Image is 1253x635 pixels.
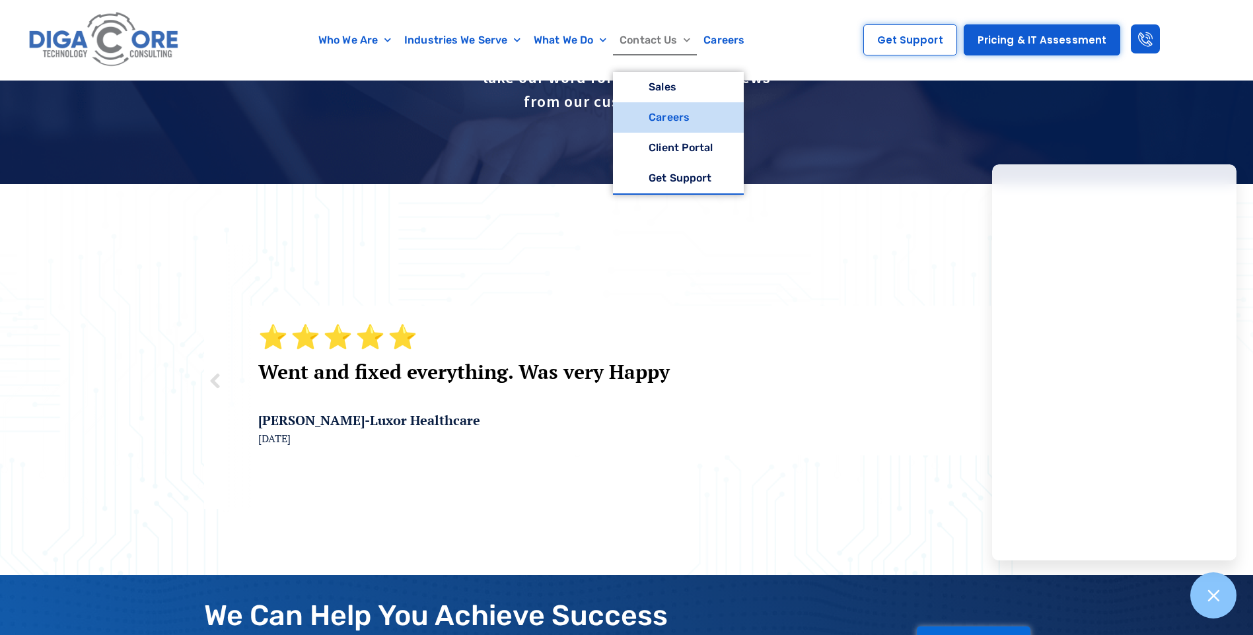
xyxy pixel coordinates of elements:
a: What We Do [527,25,613,55]
nav: Menu [246,25,816,55]
a: Client Portal [613,133,743,163]
img: Digacore logo 1 [25,7,183,73]
a: Who We Are [312,25,398,55]
span: Get Support [877,35,943,45]
ul: Contact Us [613,72,743,195]
span: Pricing & IT Assessment [978,35,1106,45]
a: Get Support [863,24,957,55]
p: We Can Help You Achieve Success [204,599,668,632]
a: Get Support [613,163,743,193]
a: Sales [613,72,743,102]
iframe: Feedback widget [204,244,1050,509]
a: Careers [697,25,751,55]
a: Industries We Serve [398,25,527,55]
iframe: Chatgenie Messenger [992,164,1236,560]
a: Careers [613,102,743,133]
a: Contact Us [613,25,697,55]
a: Pricing & IT Assessment [964,24,1120,55]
